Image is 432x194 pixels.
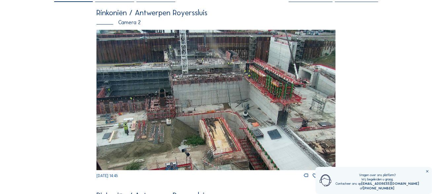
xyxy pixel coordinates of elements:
[96,9,335,17] div: Rinkoniën / Antwerpen Royerssluis
[361,181,419,186] a: [EMAIL_ADDRESS][DOMAIN_NAME]
[320,173,331,188] img: operator
[336,173,419,177] div: Vragen over ons platform?
[336,181,419,186] div: Contacteer ons op
[336,177,419,181] div: Wij begeleiden u graag.
[363,186,394,190] a: [PHONE_NUMBER]
[96,20,335,25] div: Camera 2
[336,186,419,190] div: of
[96,173,118,178] span: [DATE] 14:45
[96,30,335,170] img: Image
